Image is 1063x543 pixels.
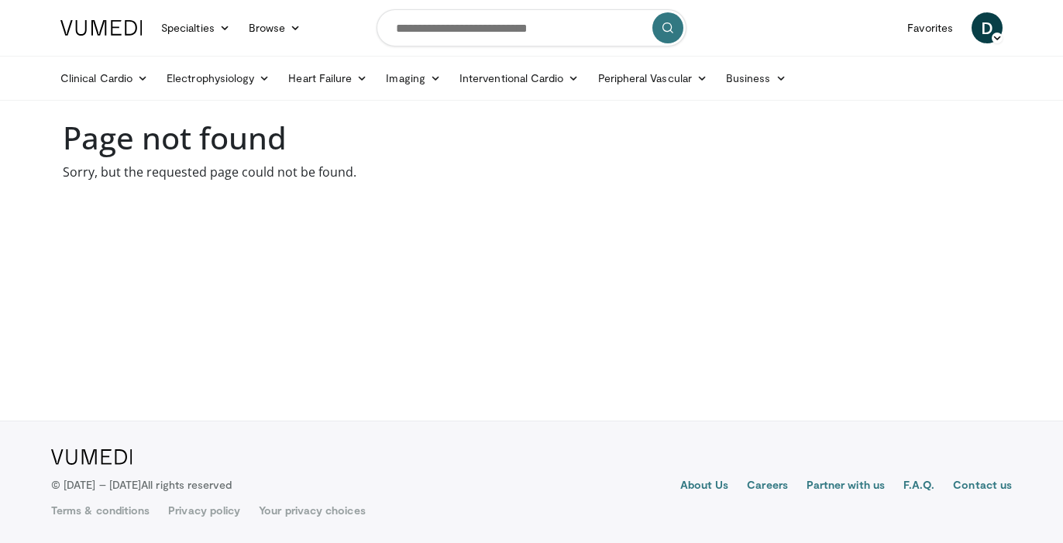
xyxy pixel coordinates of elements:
a: Careers [747,477,788,496]
a: Browse [239,12,311,43]
a: Partner with us [807,477,885,496]
a: Specialties [152,12,239,43]
h1: Page not found [63,119,1000,156]
a: Favorites [898,12,962,43]
img: VuMedi Logo [51,449,132,465]
input: Search topics, interventions [377,9,686,46]
a: D [972,12,1003,43]
a: Your privacy choices [259,503,365,518]
a: Heart Failure [279,63,377,94]
p: © [DATE] – [DATE] [51,477,232,493]
a: Interventional Cardio [450,63,589,94]
img: VuMedi Logo [60,20,143,36]
a: F.A.Q. [903,477,934,496]
a: Terms & conditions [51,503,150,518]
a: Privacy policy [168,503,240,518]
a: Business [717,63,796,94]
a: Contact us [953,477,1012,496]
p: Sorry, but the requested page could not be found. [63,163,1000,181]
a: Clinical Cardio [51,63,157,94]
a: Electrophysiology [157,63,279,94]
a: Imaging [377,63,450,94]
span: All rights reserved [141,478,232,491]
a: Peripheral Vascular [589,63,717,94]
a: About Us [680,477,729,496]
